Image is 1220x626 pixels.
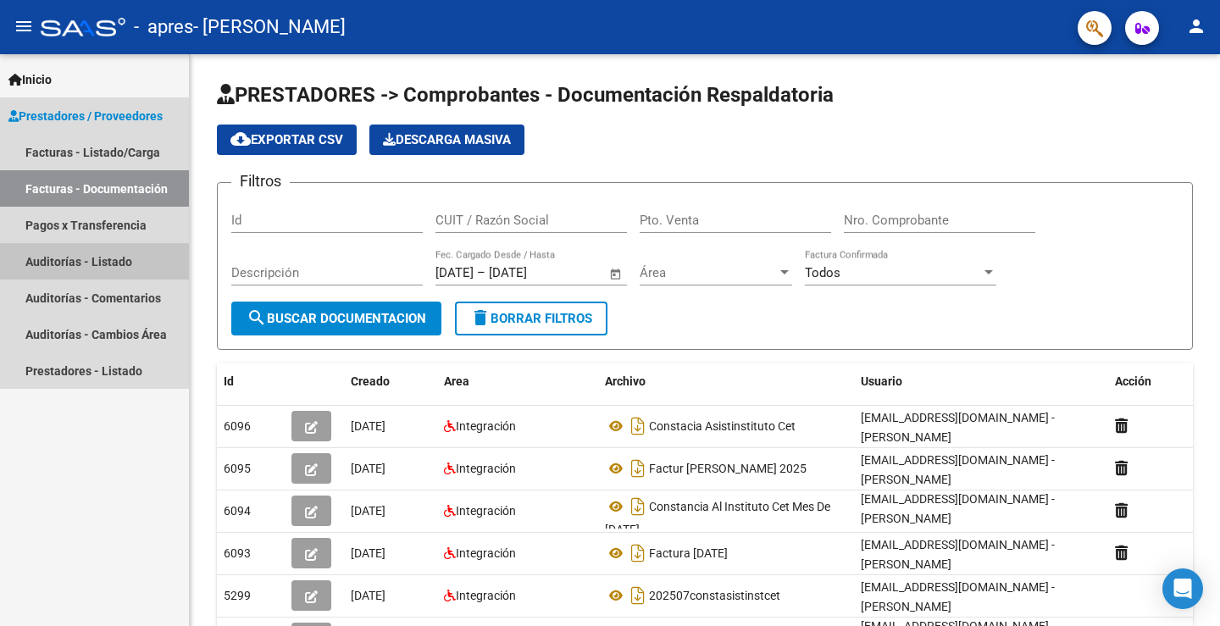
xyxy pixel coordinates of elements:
[861,374,902,388] span: Usuario
[8,70,52,89] span: Inicio
[344,363,437,400] datatable-header-cell: Creado
[607,264,626,284] button: Open calendar
[224,462,251,475] span: 6095
[351,419,385,433] span: [DATE]
[230,129,251,149] mat-icon: cloud_download
[489,265,571,280] input: Fecha fin
[351,462,385,475] span: [DATE]
[805,265,840,280] span: Todos
[470,307,491,328] mat-icon: delete
[369,125,524,155] button: Descarga Masiva
[1186,16,1206,36] mat-icon: person
[435,265,474,280] input: Fecha inicio
[649,462,807,475] span: Factur [PERSON_NAME] 2025
[649,589,780,602] span: 202507constasistinstcet
[8,107,163,125] span: Prestadores / Proveedores
[224,374,234,388] span: Id
[369,125,524,155] app-download-masive: Descarga masiva de comprobantes (adjuntos)
[861,538,1055,571] span: [EMAIL_ADDRESS][DOMAIN_NAME] - [PERSON_NAME]
[861,411,1055,444] span: [EMAIL_ADDRESS][DOMAIN_NAME] - [PERSON_NAME]
[605,374,646,388] span: Archivo
[217,363,285,400] datatable-header-cell: Id
[224,504,251,518] span: 6094
[351,374,390,388] span: Creado
[437,363,598,400] datatable-header-cell: Area
[861,580,1055,613] span: [EMAIL_ADDRESS][DOMAIN_NAME] - [PERSON_NAME]
[627,540,649,567] i: Descargar documento
[247,307,267,328] mat-icon: search
[455,302,607,335] button: Borrar Filtros
[1108,363,1193,400] datatable-header-cell: Acción
[598,363,854,400] datatable-header-cell: Archivo
[231,302,441,335] button: Buscar Documentacion
[14,16,34,36] mat-icon: menu
[605,500,830,536] span: Constancia Al Instituto Cet Mes De [DATE]
[224,589,251,602] span: 5299
[456,419,516,433] span: Integración
[383,132,511,147] span: Descarga Masiva
[231,169,290,193] h3: Filtros
[1162,568,1203,609] div: Open Intercom Messenger
[217,83,834,107] span: PRESTADORES -> Comprobantes - Documentación Respaldatoria
[456,504,516,518] span: Integración
[456,546,516,560] span: Integración
[456,589,516,602] span: Integración
[627,455,649,482] i: Descargar documento
[456,462,516,475] span: Integración
[861,453,1055,486] span: [EMAIL_ADDRESS][DOMAIN_NAME] - [PERSON_NAME]
[627,582,649,609] i: Descargar documento
[649,419,796,433] span: Constacia Asistinstituto Cet
[134,8,193,46] span: - apres
[351,546,385,560] span: [DATE]
[224,546,251,560] span: 6093
[470,311,592,326] span: Borrar Filtros
[224,419,251,433] span: 6096
[247,311,426,326] span: Buscar Documentacion
[640,265,777,280] span: Área
[854,363,1108,400] datatable-header-cell: Usuario
[627,493,649,520] i: Descargar documento
[1115,374,1151,388] span: Acción
[217,125,357,155] button: Exportar CSV
[351,504,385,518] span: [DATE]
[649,546,728,560] span: Factura [DATE]
[477,265,485,280] span: –
[230,132,343,147] span: Exportar CSV
[193,8,346,46] span: - [PERSON_NAME]
[351,589,385,602] span: [DATE]
[444,374,469,388] span: Area
[627,413,649,440] i: Descargar documento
